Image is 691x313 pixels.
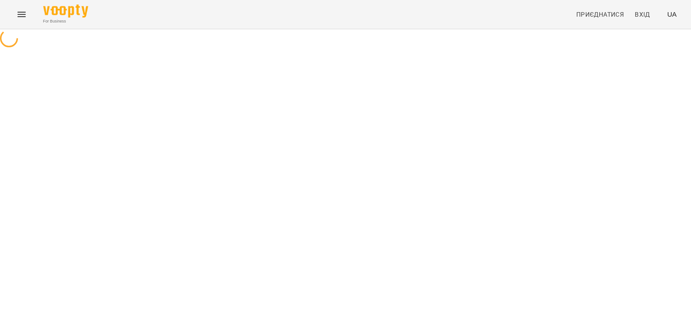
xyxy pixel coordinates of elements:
[43,18,88,24] span: For Business
[43,5,88,18] img: Voopty Logo
[667,9,677,19] span: UA
[11,4,32,25] button: Menu
[635,9,650,20] span: Вхід
[576,9,624,20] span: Приєднатися
[573,6,628,23] a: Приєднатися
[631,6,660,23] a: Вхід
[664,6,680,23] button: UA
